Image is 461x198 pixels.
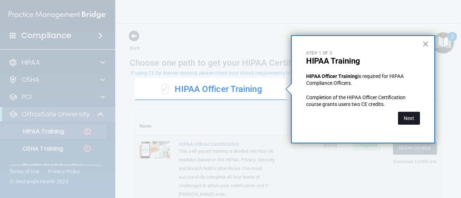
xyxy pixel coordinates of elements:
strong: HIPAA Officer Training [306,73,358,79]
p: Completion of the HIPAA Officer Certification course grants users two CE credits. [306,94,420,108]
button: Close [422,38,429,50]
p: Step 1 of 5 [306,50,420,56]
button: Next [398,112,420,125]
div: HIPAA Officer Training [135,79,288,100]
span: ✓ [161,84,169,95]
p: HIPAA Training [306,56,420,66]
